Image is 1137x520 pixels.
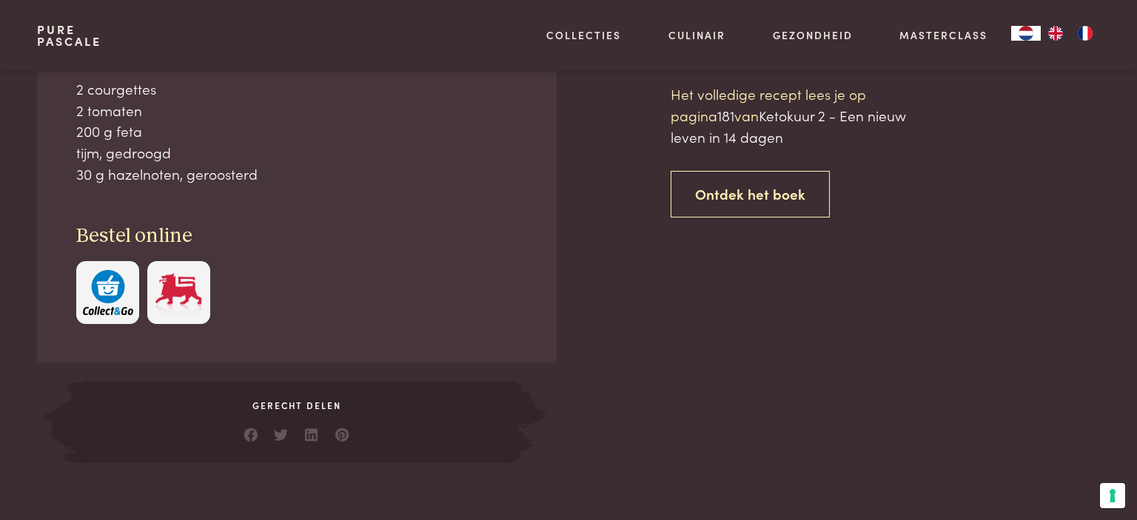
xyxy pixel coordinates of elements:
img: Delhaize [153,270,204,315]
div: 2 courgettes [76,78,517,100]
div: tijm, gedroogd [76,142,517,163]
span: 181 [717,105,734,125]
a: PurePascale [37,24,101,47]
div: 200 g feta [76,121,517,142]
div: 30 g hazelnoten, geroosterd [76,163,517,185]
aside: Language selected: Nederlands [1011,26,1100,41]
a: Gezondheid [773,27,853,43]
a: Ontdek het boek [671,171,830,217]
a: Culinair [668,27,725,43]
a: Collecties [546,27,621,43]
div: 2 tomaten [76,100,517,121]
div: Language [1011,26,1041,41]
button: Uw voorkeuren voor toestemming voor trackingtechnologieën [1100,483,1125,508]
p: Het volledige recept lees je op pagina van [671,84,922,147]
a: NL [1011,26,1041,41]
img: c308188babc36a3a401bcb5cb7e020f4d5ab42f7cacd8327e500463a43eeb86c.svg [83,270,133,315]
h3: Bestel online [76,223,517,249]
a: Masterclass [899,27,987,43]
span: Gerecht delen [83,399,511,412]
ul: Language list [1041,26,1100,41]
a: EN [1041,26,1070,41]
span: Ketokuur 2 - Een nieuw leven in 14 dagen [671,105,906,146]
a: FR [1070,26,1100,41]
